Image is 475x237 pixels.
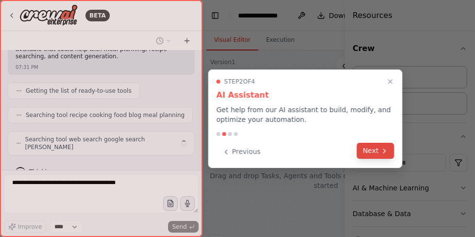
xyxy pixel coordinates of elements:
[216,144,266,160] button: Previous
[384,76,396,87] button: Close walkthrough
[357,143,394,159] button: Next
[224,78,255,85] span: Step 2 of 4
[216,89,394,101] h3: AI Assistant
[208,9,222,22] button: Hide left sidebar
[216,105,394,124] p: Get help from our AI assistant to build, modify, and optimize your automation.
